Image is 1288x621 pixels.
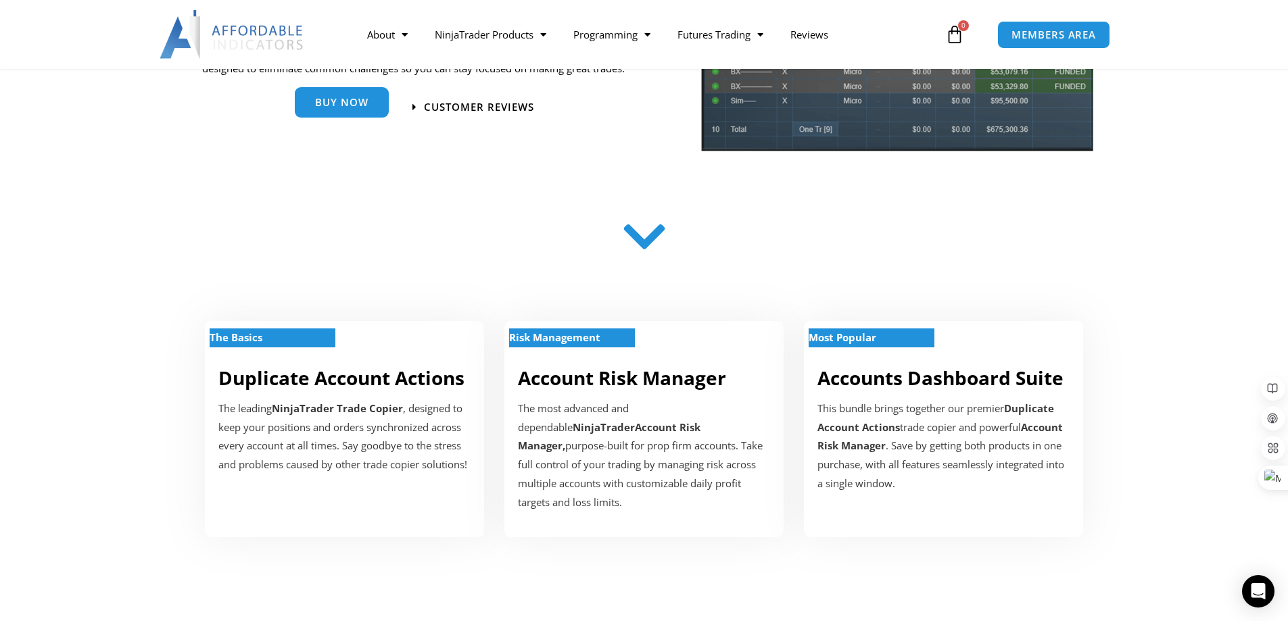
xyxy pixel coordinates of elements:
span: MEMBERS AREA [1011,30,1096,40]
strong: NinjaTrader Trade Copier [272,401,403,415]
a: Buy Now [295,87,389,118]
a: MEMBERS AREA [997,21,1110,49]
strong: Account Risk Manager, [518,420,700,453]
span: Buy Now [315,97,368,107]
strong: Duplicate Account Actions [817,401,1054,434]
a: Duplicate Account Actions [218,365,464,391]
strong: NinjaTrader [573,420,635,434]
strong: The Basics [210,330,262,344]
img: LogoAI | Affordable Indicators – NinjaTrader [160,10,305,59]
a: About [354,19,421,50]
p: The most advanced and dependable purpose-built for prop firm accounts. Take full control of your ... [518,399,770,512]
div: This bundle brings together our premier trade copier and powerful . Save by getting both products... [817,399,1070,493]
span: Customer Reviews [424,102,534,112]
strong: Most Popular [809,330,876,344]
span: 0 [958,20,969,31]
strong: Risk Management [509,330,600,344]
p: The leading , designed to keep your positions and orders synchronized across every account at all... [218,399,471,474]
a: Customer Reviews [412,102,534,112]
a: Reviews [777,19,842,50]
a: Accounts Dashboard Suite [817,365,1064,391]
a: Account Risk Manager [518,365,726,391]
nav: Menu [354,19,942,50]
a: 0 [925,15,984,54]
a: NinjaTrader Products [421,19,560,50]
div: Open Intercom Messenger [1242,575,1274,607]
a: Futures Trading [664,19,777,50]
a: Programming [560,19,664,50]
